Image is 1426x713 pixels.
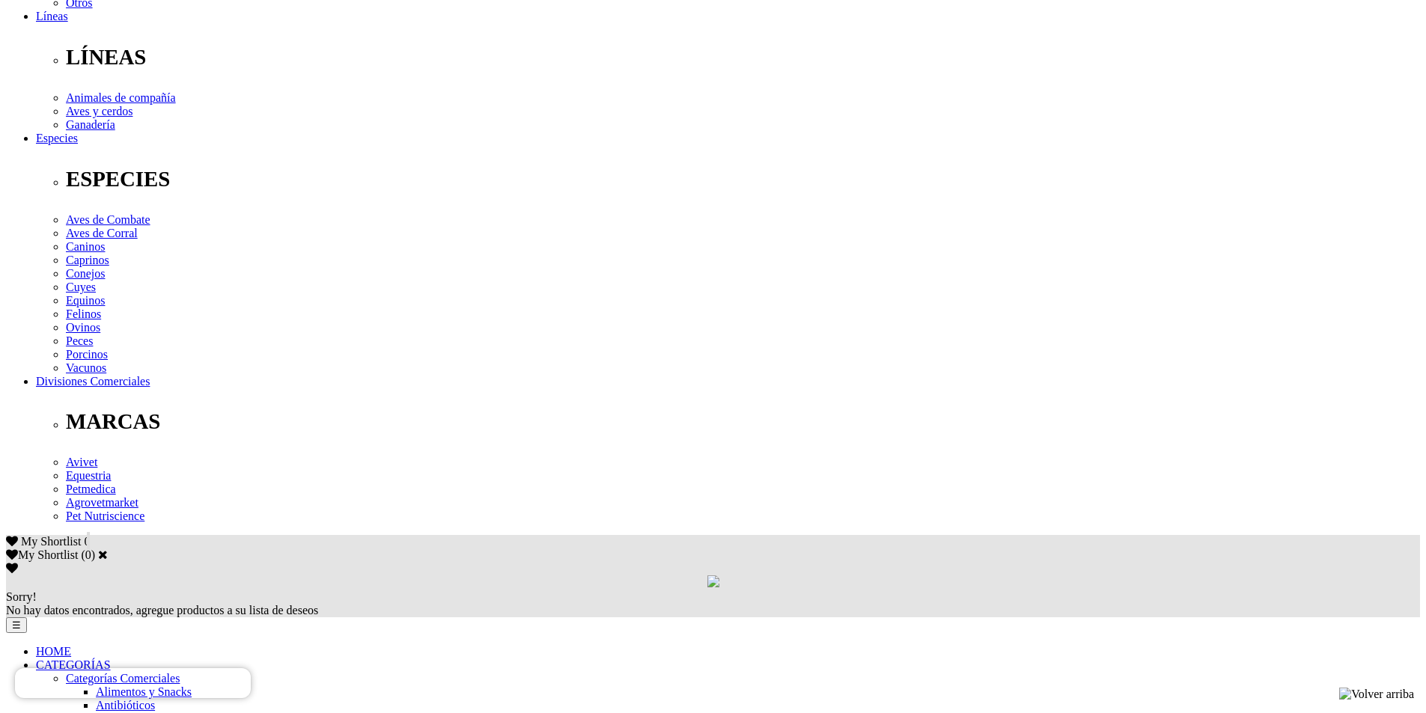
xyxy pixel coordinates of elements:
a: HOME [36,645,71,658]
a: CATEGORÍAS [36,658,111,671]
a: Avivet [66,456,97,468]
img: Volver arriba [1339,688,1414,701]
a: Antibióticos [96,699,155,712]
a: Ovinos [66,321,100,334]
button: ☰ [6,617,27,633]
a: Cuyes [66,281,96,293]
span: ( ) [81,548,95,561]
a: Pet Nutriscience [66,509,144,522]
p: LÍNEAS [66,45,1420,70]
a: Caprinos [66,254,109,266]
iframe: Brevo live chat [15,668,251,698]
a: Divisiones Comerciales [36,375,150,388]
span: Sorry! [6,590,37,603]
a: Peces [66,334,93,347]
a: Felinos [66,307,101,320]
a: Caninos [66,240,105,253]
span: 0 [84,535,90,548]
label: My Shortlist [6,548,78,561]
a: Cerrar [98,548,108,560]
a: Conejos [66,267,105,280]
p: MARCAS [66,409,1420,434]
a: Porcinos [66,348,108,361]
label: 0 [85,548,91,561]
div: No hay datos encontrados, agregue productos a su lista de deseos [6,590,1420,617]
span: My Shortlist [21,535,81,548]
a: Aves y cerdos [66,105,132,117]
a: Agrovetmarket [66,496,138,509]
a: Líneas [36,10,68,22]
a: Petmedica [66,483,116,495]
a: Ganadería [66,118,115,131]
a: Animales de compañía [66,91,176,104]
a: Aves de Combate [66,213,150,226]
img: loading.gif [707,575,719,587]
a: Vacunos [66,361,106,374]
p: ESPECIES [66,167,1420,192]
a: Equinos [66,294,105,307]
a: Aves de Corral [66,227,138,239]
a: Equestria [66,469,111,482]
a: Especies [36,132,78,144]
